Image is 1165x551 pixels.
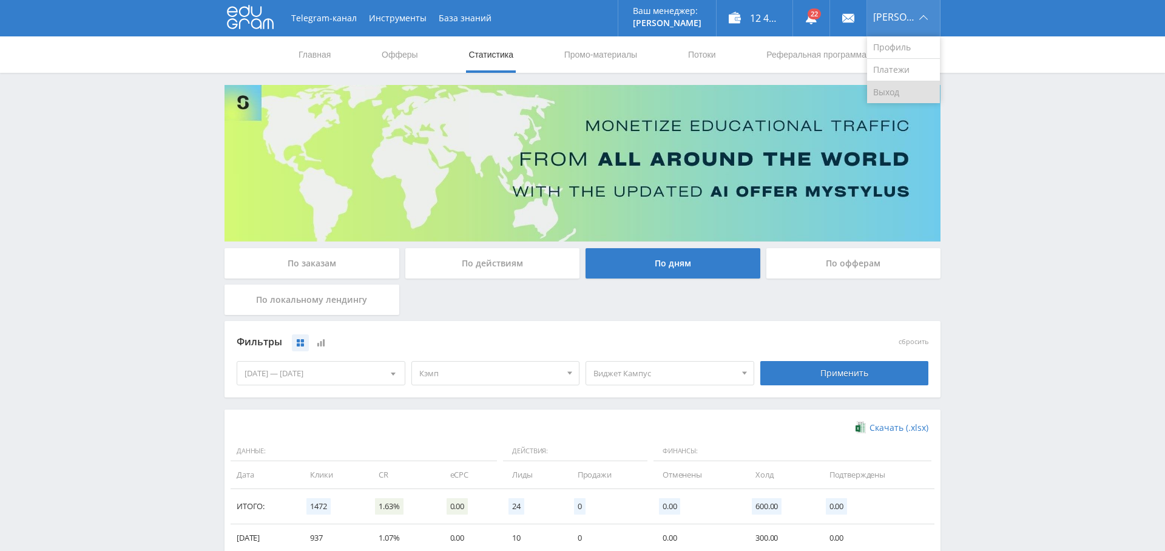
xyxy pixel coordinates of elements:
span: 0 [574,498,586,515]
span: Скачать (.xlsx) [870,423,928,433]
p: Ваш менеджер: [633,6,701,16]
td: CR [366,461,437,488]
span: 600.00 [752,498,782,515]
td: Дата [231,461,298,488]
span: Виджет Кампус [593,362,735,385]
td: eCPC [438,461,501,488]
a: Платежи [867,59,940,81]
a: Скачать (.xlsx) [856,422,928,434]
a: Офферы [380,36,419,73]
span: 0.00 [447,498,468,515]
img: Banner [225,85,940,242]
div: По локальному лендингу [225,285,399,315]
a: Профиль [867,36,940,59]
span: 24 [508,498,524,515]
span: 0.00 [826,498,847,515]
td: Продажи [566,461,650,488]
div: По дням [586,248,760,279]
button: сбросить [899,338,928,346]
p: [PERSON_NAME] [633,18,701,28]
span: 1.63% [375,498,403,515]
span: Финансы: [653,441,931,462]
span: [PERSON_NAME] [873,12,916,22]
div: Применить [760,361,929,385]
span: Кэмп [419,362,561,385]
a: Статистика [467,36,515,73]
td: Холд [743,461,817,488]
span: Данные: [231,441,497,462]
a: Промо-материалы [563,36,638,73]
a: Выход [867,81,940,103]
span: Действия: [503,441,647,462]
td: Отменены [650,461,743,488]
td: Итого: [231,489,298,524]
td: Лиды [500,461,565,488]
div: По офферам [766,248,941,279]
td: Подтверждены [817,461,934,488]
div: [DATE] — [DATE] [237,362,405,385]
td: Клики [298,461,366,488]
img: xlsx [856,421,866,433]
a: Главная [297,36,332,73]
a: Потоки [687,36,717,73]
span: 1472 [306,498,330,515]
div: По действиям [405,248,580,279]
div: По заказам [225,248,399,279]
span: 0.00 [659,498,680,515]
a: Реферальная программа [765,36,868,73]
div: Фильтры [237,333,754,351]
